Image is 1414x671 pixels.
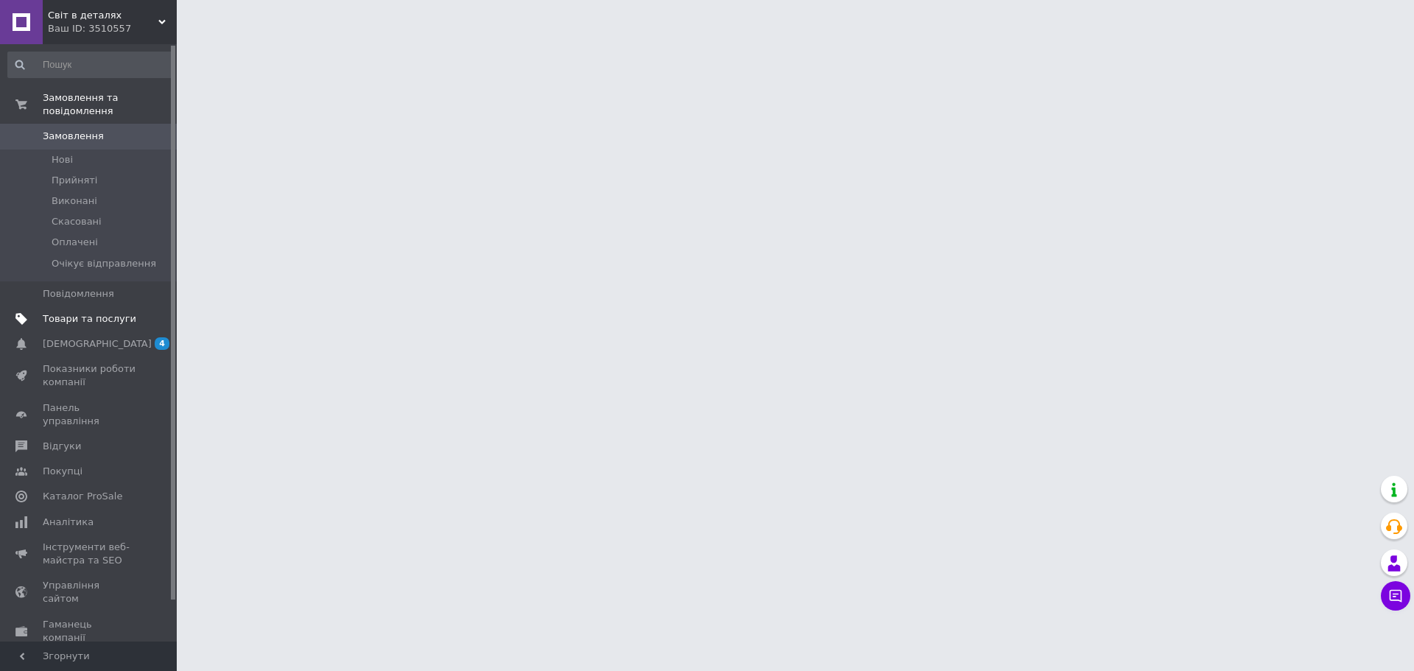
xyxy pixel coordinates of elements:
[7,52,174,78] input: Пошук
[43,91,177,118] span: Замовлення та повідомлення
[43,490,122,503] span: Каталог ProSale
[1381,581,1410,611] button: Чат з покупцем
[43,618,136,644] span: Гаманець компанії
[43,465,82,478] span: Покупці
[43,579,136,605] span: Управління сайтом
[52,153,73,166] span: Нові
[43,312,136,326] span: Товари та послуги
[43,440,81,453] span: Відгуки
[43,401,136,428] span: Панель управління
[48,22,177,35] div: Ваш ID: 3510557
[43,516,94,529] span: Аналітика
[52,215,102,228] span: Скасовані
[52,236,98,249] span: Оплачені
[43,362,136,389] span: Показники роботи компанії
[43,337,152,351] span: [DEMOGRAPHIC_DATA]
[43,541,136,567] span: Інструменти веб-майстра та SEO
[48,9,158,22] span: Світ в деталях
[52,257,156,270] span: Очікує відправлення
[52,194,97,208] span: Виконані
[52,174,97,187] span: Прийняті
[43,287,114,301] span: Повідомлення
[155,337,169,350] span: 4
[43,130,104,143] span: Замовлення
